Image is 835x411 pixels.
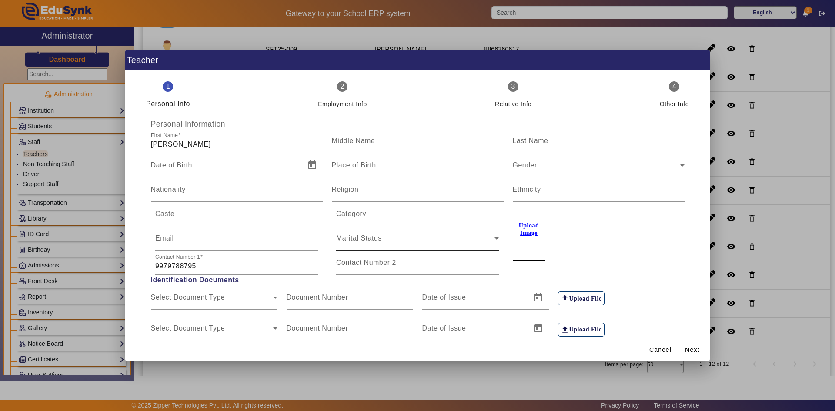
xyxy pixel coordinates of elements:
input: Nationality [151,188,323,198]
mat-label: Marital Status [336,234,382,242]
input: Contact Number '2' [336,261,499,271]
mat-label: Select Document Type [151,324,225,332]
input: First Name* [151,139,323,150]
mat-label: Document Number [287,294,348,301]
button: Open calendar [528,318,549,339]
div: Relative Info [495,99,531,109]
mat-label: Select Document Type [151,294,225,301]
mat-label: Contact Number 2 [336,259,396,266]
button: Open calendar [528,287,549,308]
span: 3 [511,81,515,92]
span: Select Document Type [151,327,273,337]
input: Document Number [287,327,413,337]
span: Cancel [649,345,671,354]
mat-label: Caste [155,210,174,217]
div: Other Info [660,99,689,109]
label: Upload File [558,291,605,305]
input: Document Number [287,296,413,306]
input: Contact Number '1' [155,261,318,271]
mat-label: Nationality [151,186,186,193]
mat-label: Date of Issue [422,324,466,332]
input: Email [155,237,318,247]
input: Date of Birth [151,164,300,174]
mat-icon: file_upload [561,294,569,303]
input: Ethnicity [513,188,685,198]
input: Category [336,212,499,223]
mat-label: Religion [332,186,359,193]
input: Last Name [513,139,685,150]
input: Date of Issue [422,327,526,337]
div: Employment Info [318,99,367,109]
mat-label: Email [155,234,174,242]
mat-label: Date of Birth [151,161,192,169]
span: Gender [513,164,680,174]
input: Date of Issue [422,296,526,306]
button: Next [678,342,706,358]
label: Upload File [558,323,605,337]
mat-label: Gender [513,161,537,169]
mat-icon: file_upload [561,325,569,334]
mat-label: Ethnicity [513,186,541,193]
span: 4 [672,81,676,92]
mat-label: First Name [151,133,178,138]
mat-label: Middle Name [332,137,375,144]
mat-label: Date of Issue [422,294,466,301]
input: Caste [155,212,318,223]
mat-label: Document Number [287,324,348,332]
h5: Personal Information [146,120,689,129]
span: Identification Documents [146,275,689,285]
span: 1 [166,81,170,92]
mat-label: Place of Birth [332,161,376,169]
span: Marital Status [336,237,494,247]
span: 2 [341,81,344,92]
mat-label: Contact Number 1 [155,254,200,260]
span: Select Document Type [151,296,273,306]
span: Next [685,345,700,354]
button: Open calendar [302,155,323,176]
input: Place of Birth [332,164,504,174]
input: Religion [332,188,504,198]
input: Middle Name [332,139,504,150]
h1: Teacher [125,50,710,70]
div: Personal Info [146,99,190,109]
button: Cancel [646,342,675,358]
mat-label: Last Name [513,137,548,144]
u: Upload Image [519,222,539,236]
mat-label: Category [336,210,366,217]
